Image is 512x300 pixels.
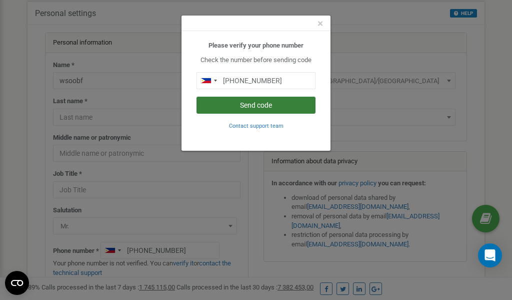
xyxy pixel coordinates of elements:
span: × [317,18,323,30]
small: Contact support team [229,123,283,129]
a: Contact support team [229,122,283,129]
button: Open CMP widget [5,271,29,295]
input: 0905 123 4567 [196,72,315,89]
p: Check the number before sending code [196,56,315,65]
div: Open Intercom Messenger [478,243,502,267]
button: Send code [196,97,315,114]
b: Please verify your phone number [208,42,303,49]
button: Close [317,19,323,29]
div: Telephone country code [197,73,220,89]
